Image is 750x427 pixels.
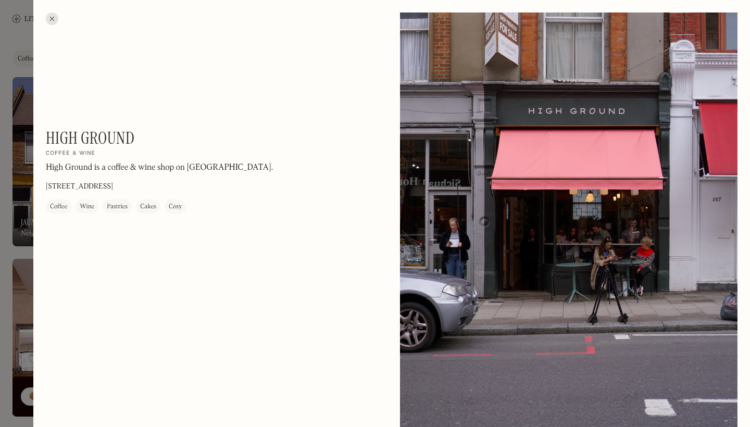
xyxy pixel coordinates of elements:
p: [STREET_ADDRESS] [46,181,113,192]
h1: High Ground [46,128,134,148]
div: Cosy [169,202,182,212]
div: Wine [80,202,94,212]
div: Cakes [140,202,156,212]
p: High Ground is a coffee & wine shop on [GEOGRAPHIC_DATA]. [46,161,273,174]
h2: Coffee & wine [46,150,95,157]
div: Pastries [107,202,128,212]
div: Coffee [50,202,67,212]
